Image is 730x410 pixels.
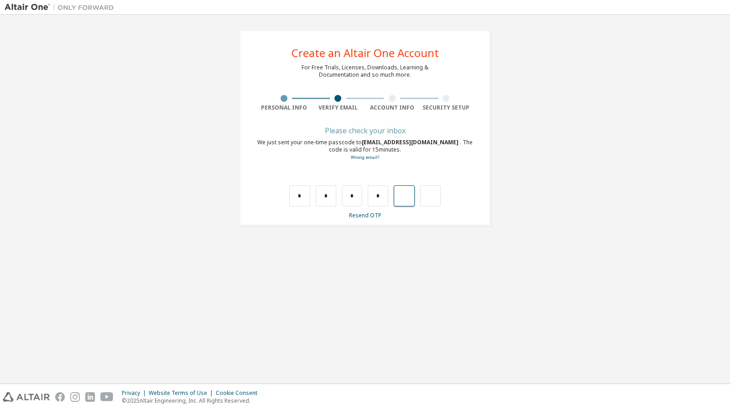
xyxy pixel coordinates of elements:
div: Please check your inbox [257,128,473,133]
div: Verify Email [311,104,365,111]
div: Account Info [365,104,419,111]
a: Go back to the registration form [351,154,379,160]
div: Cookie Consent [216,389,263,397]
div: Privacy [122,389,149,397]
p: © 2025 Altair Engineering, Inc. All Rights Reserved. [122,397,263,405]
div: Personal Info [257,104,311,111]
div: Security Setup [419,104,474,111]
img: Altair One [5,3,119,12]
img: youtube.svg [100,392,114,402]
div: We just sent your one-time passcode to . The code is valid for 15 minutes. [257,139,473,161]
div: For Free Trials, Licenses, Downloads, Learning & Documentation and so much more. [302,64,428,79]
img: altair_logo.svg [3,392,50,402]
span: [EMAIL_ADDRESS][DOMAIN_NAME] [362,138,460,146]
div: Website Terms of Use [149,389,216,397]
div: Create an Altair One Account [292,47,439,58]
a: Resend OTP [349,211,381,219]
img: facebook.svg [55,392,65,402]
img: instagram.svg [70,392,80,402]
img: linkedin.svg [85,392,95,402]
